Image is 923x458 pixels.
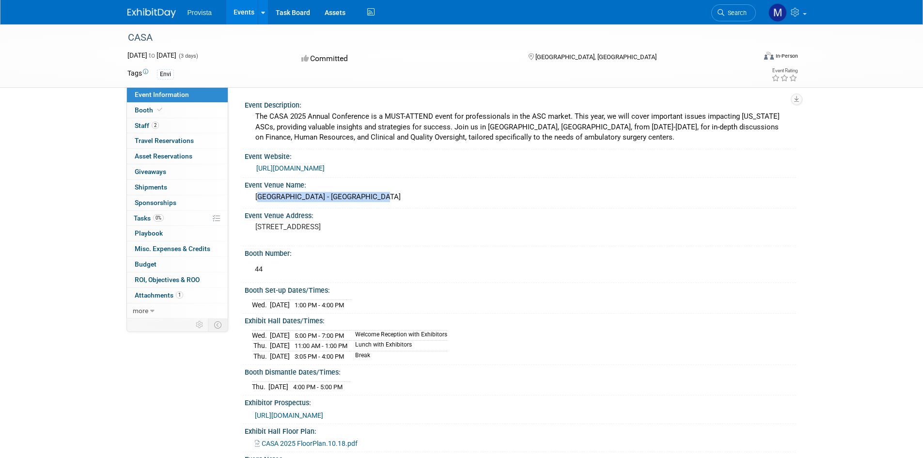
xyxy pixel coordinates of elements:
[295,332,344,339] span: 5:00 PM - 7:00 PM
[153,214,164,221] span: 0%
[349,330,447,341] td: Welcome Reception with Exhibitors
[349,351,447,361] td: Break
[535,53,657,61] span: [GEOGRAPHIC_DATA], [GEOGRAPHIC_DATA]
[135,91,189,98] span: Event Information
[127,149,228,164] a: Asset Reservations
[127,211,228,226] a: Tasks0%
[245,178,796,190] div: Event Venue Name:
[135,137,194,144] span: Travel Reservations
[135,276,200,284] span: ROI, Objectives & ROO
[125,29,741,47] div: CASA
[127,87,228,102] a: Event Information
[252,300,270,310] td: Wed.
[252,381,268,392] td: Thu.
[255,440,358,447] a: CASA 2025 FloorPlan.10.18.pdf
[135,106,164,114] span: Booth
[135,245,210,253] span: Misc. Expenses & Credits
[245,149,796,161] div: Event Website:
[178,53,198,59] span: (3 days)
[270,300,290,310] td: [DATE]
[127,241,228,256] a: Misc. Expenses & Credits
[127,180,228,195] a: Shipments
[135,260,156,268] span: Budget
[295,301,344,309] span: 1:00 PM - 4:00 PM
[270,351,290,361] td: [DATE]
[295,342,347,349] span: 11:00 AM - 1:00 PM
[176,291,183,299] span: 1
[135,152,192,160] span: Asset Reservations
[768,3,787,22] img: Mitchell Bowman
[133,307,148,315] span: more
[157,69,174,79] div: Envi
[699,50,798,65] div: Event Format
[771,68,798,73] div: Event Rating
[245,283,796,295] div: Booth Set-up Dates/Times:
[245,246,796,258] div: Booth Number:
[127,68,148,79] td: Tags
[256,164,325,172] a: [URL][DOMAIN_NAME]
[135,291,183,299] span: Attachments
[127,118,228,133] a: Staff2
[245,424,796,436] div: Exhibit Hall Floor Plan:
[245,395,796,408] div: Exhibitor Prospectus:
[270,330,290,341] td: [DATE]
[127,8,176,18] img: ExhibitDay
[135,183,167,191] span: Shipments
[127,272,228,287] a: ROI, Objectives & ROO
[245,208,796,221] div: Event Venue Address:
[152,122,159,129] span: 2
[127,164,228,179] a: Giveaways
[298,50,513,67] div: Committed
[127,103,228,118] a: Booth
[252,330,270,341] td: Wed.
[252,351,270,361] td: Thu.
[127,51,176,59] span: [DATE] [DATE]
[268,381,288,392] td: [DATE]
[245,365,796,377] div: Booth Dismantle Dates/Times:
[270,341,290,351] td: [DATE]
[135,168,166,175] span: Giveaways
[134,214,164,222] span: Tasks
[293,383,343,391] span: 4:00 PM - 5:00 PM
[252,109,789,145] div: The CASA 2025 Annual Conference is a MUST-ATTEND event for professionals in the ASC market. This ...
[127,303,228,318] a: more
[127,288,228,303] a: Attachments1
[255,222,464,231] pre: [STREET_ADDRESS]
[208,318,228,331] td: Toggle Event Tabs
[724,9,747,16] span: Search
[349,341,447,351] td: Lunch with Exhibitors
[764,52,774,60] img: Format-Inperson.png
[255,411,323,419] a: [URL][DOMAIN_NAME]
[127,195,228,210] a: Sponsorships
[245,98,796,110] div: Event Description:
[188,9,212,16] span: Provista
[135,122,159,129] span: Staff
[191,318,208,331] td: Personalize Event Tab Strip
[127,133,228,148] a: Travel Reservations
[252,190,789,205] div: [GEOGRAPHIC_DATA] - [GEOGRAPHIC_DATA]
[127,257,228,272] a: Budget
[147,51,156,59] span: to
[127,226,228,241] a: Playbook
[252,341,270,351] td: Thu.
[248,260,688,279] div: 44
[295,353,344,360] span: 3:05 PM - 4:00 PM
[135,199,176,206] span: Sponsorships
[262,440,358,447] span: CASA 2025 FloorPlan.10.18.pdf
[775,52,798,60] div: In-Person
[135,229,163,237] span: Playbook
[245,314,796,326] div: Exhibit Hall Dates/Times:
[157,107,162,112] i: Booth reservation complete
[711,4,756,21] a: Search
